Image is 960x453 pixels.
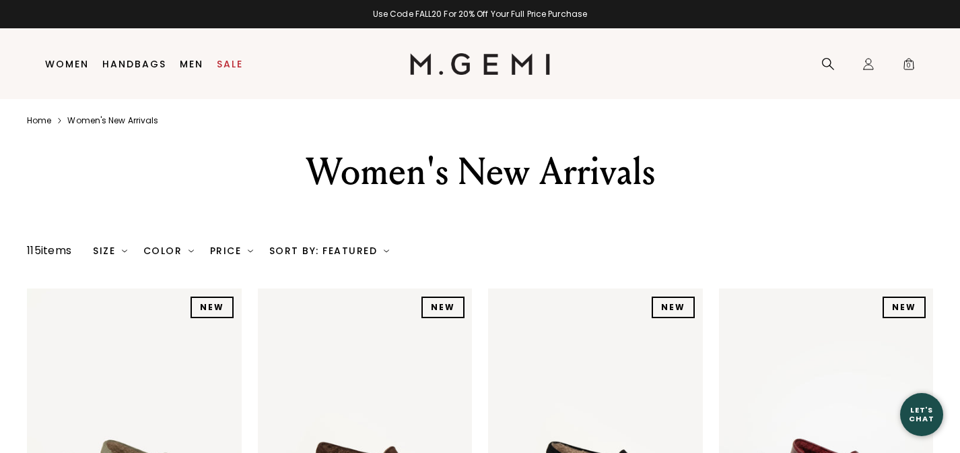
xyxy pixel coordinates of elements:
[217,59,243,69] a: Sale
[45,59,89,69] a: Women
[410,53,551,75] img: M.Gemi
[180,59,203,69] a: Men
[102,59,166,69] a: Handbags
[421,297,465,318] div: NEW
[248,248,253,253] img: chevron-down.svg
[188,248,194,253] img: chevron-down.svg
[900,406,943,423] div: Let's Chat
[384,248,389,253] img: chevron-down.svg
[27,243,71,259] div: 115 items
[191,297,234,318] div: NEW
[93,245,127,256] div: Size
[67,115,158,126] a: Women's new arrivals
[210,245,253,256] div: Price
[27,115,51,126] a: Home
[652,297,695,318] div: NEW
[122,248,127,253] img: chevron-down.svg
[143,245,194,256] div: Color
[883,297,926,318] div: NEW
[902,60,916,73] span: 0
[269,245,389,256] div: Sort By: Featured
[230,148,730,196] div: Women's New Arrivals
